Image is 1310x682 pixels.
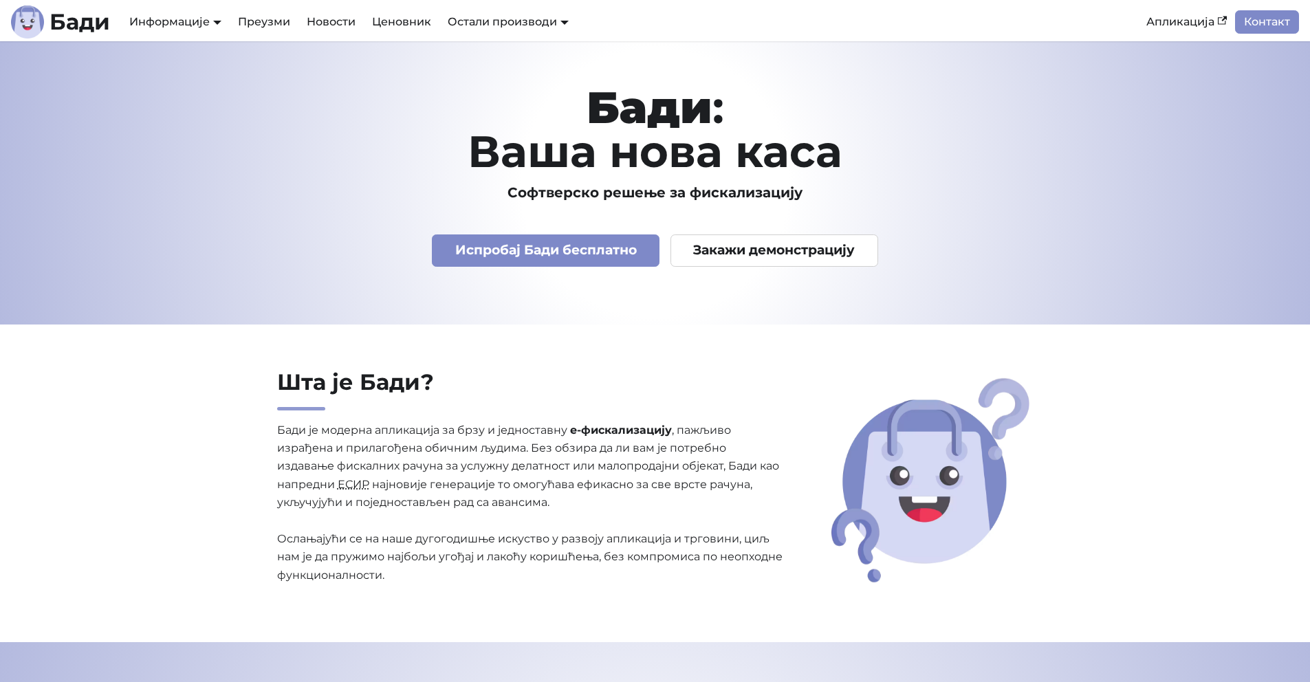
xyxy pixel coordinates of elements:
[587,80,712,134] strong: Бади
[230,10,298,34] a: Преузми
[1138,10,1235,34] a: Апликација
[50,11,110,33] b: Бади
[364,10,439,34] a: Ценовник
[11,5,110,38] a: ЛогоЛогоБади
[432,234,659,267] a: Испробај Бади бесплатно
[212,85,1098,173] h1: : Ваша нова каса
[129,15,221,28] a: Информације
[277,421,785,585] p: Бади је модерна апликација за брзу и једноставну , пажљиво израђена и прилагођена обичним људима....
[570,423,672,437] strong: е-фискализацију
[338,478,369,491] abbr: Електронски систем за издавање рачуна
[670,234,878,267] a: Закажи демонстрацију
[1235,10,1299,34] a: Контакт
[11,5,44,38] img: Лого
[827,373,1034,587] img: Шта је Бади?
[212,184,1098,201] h3: Софтверско решење за фискализацију
[298,10,364,34] a: Новости
[277,368,785,410] h2: Шта је Бади?
[448,15,569,28] a: Остали производи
